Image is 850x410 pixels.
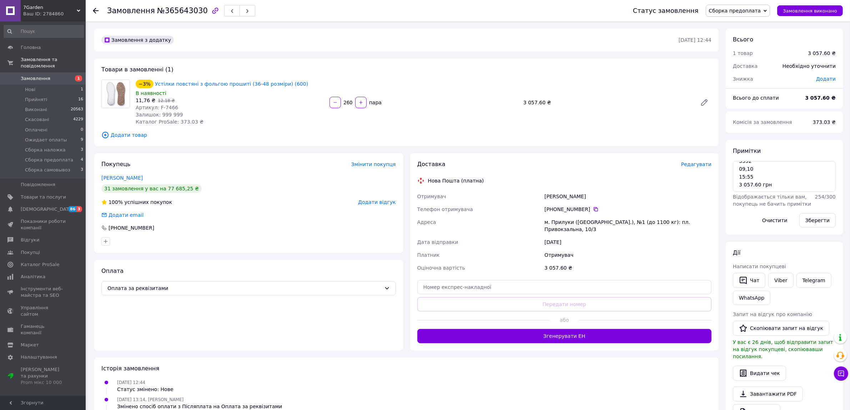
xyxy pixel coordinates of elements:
[78,96,83,103] span: 16
[81,137,83,143] span: 9
[733,339,833,359] span: У вас є 26 днів, щоб відправити запит на відгук покупцеві, скопіювавши посилання.
[543,236,713,249] div: [DATE]
[25,106,47,113] span: Виконані
[633,7,699,14] div: Статус замовлення
[799,213,836,227] button: Зберегти
[25,116,49,123] span: Скасовані
[733,76,753,82] span: Знижка
[783,8,837,14] span: Замовлення виконано
[733,264,786,269] span: Написати покупцеві
[101,131,711,139] span: Додати товар
[777,5,843,16] button: Замовлення виконано
[81,127,83,133] span: 0
[796,273,831,288] a: Telegram
[25,147,66,153] span: Сборка наложка
[417,206,473,212] span: Телефон отримувача
[733,63,758,69] span: Доставка
[108,211,144,219] div: Додати email
[815,194,836,200] span: 254 / 300
[21,366,66,386] span: [PERSON_NAME] та рахунки
[808,50,836,57] div: 3 057.60 ₴
[71,106,83,113] span: 20563
[102,80,130,108] img: Устілки повстяні з фольгою прошиті (36-48 розміри) (600)
[544,206,711,213] div: [PHONE_NUMBER]
[21,206,74,212] span: [DEMOGRAPHIC_DATA]
[543,249,713,261] div: Отримувач
[21,249,40,256] span: Покупці
[76,206,82,212] span: 3
[101,36,174,44] div: Замовлення з додатку
[68,206,76,212] span: 86
[21,379,66,386] div: Prom мікс 10 000
[21,194,66,200] span: Товари та послуги
[101,199,172,206] div: успішних покупок
[778,58,840,74] div: Необхідно уточнити
[25,96,47,103] span: Прийняті
[81,167,83,173] span: 3
[417,280,712,294] input: Номер експрес-накладної
[550,316,579,324] span: або
[679,37,711,43] time: [DATE] 12:44
[101,161,131,167] span: Покупець
[417,161,446,167] span: Доставка
[358,199,396,205] span: Додати відгук
[23,4,77,11] span: 7Garden
[21,354,57,360] span: Налаштування
[733,321,829,336] button: Скопіювати запит на відгук
[25,157,73,163] span: Сборка предоплата
[117,380,145,385] span: [DATE] 12:44
[834,366,848,381] button: Чат з покупцем
[21,323,66,336] span: Гаманець компанії
[25,137,67,143] span: Ожидает оплаты
[733,50,753,56] span: 1 товар
[81,147,83,153] span: 3
[733,249,740,256] span: Дії
[101,267,124,274] span: Оплата
[733,366,786,381] button: Видати чек
[520,97,694,107] div: 3 057.60 ₴
[417,194,446,199] span: Отримувач
[23,11,86,17] div: Ваш ID: 2784860
[101,184,202,193] div: 31 замовлення у вас на 77 685,25 ₴
[73,116,83,123] span: 4229
[816,76,836,82] span: Додати
[21,342,39,348] span: Маркет
[155,81,308,87] a: Устілки повстяні з фольгою прошиті (36-48 розміри) (600)
[21,237,39,243] span: Відгуки
[117,386,173,393] div: Статус змінено: Нове
[81,157,83,163] span: 4
[136,105,178,110] span: Артикул: F-7466
[813,119,836,125] span: 373.03 ₴
[733,119,792,125] span: Комісія за замовлення
[733,194,811,207] span: Відображається тільки вам, покупець не бачить примітки
[733,161,836,192] textarea: 36-48 по 20 пар 3392 09,10 15:55 3 057.60 грн
[21,274,45,280] span: Аналітика
[709,8,761,14] span: Сборка предоплата
[101,175,143,181] a: [PERSON_NAME]
[733,311,812,317] span: Запит на відгук про компанію
[805,95,836,101] b: 3 057.60 ₴
[21,44,41,51] span: Головна
[108,224,155,231] div: [PHONE_NUMBER]
[417,219,436,225] span: Адреса
[4,25,84,38] input: Пошук
[117,397,183,402] span: [DATE] 13:14, [PERSON_NAME]
[543,216,713,236] div: м. Прилуки ([GEOGRAPHIC_DATA].), №1 (до 1100 кг): пл. Привокзальна, 10/3
[756,213,794,227] button: Очистити
[417,239,458,245] span: Дата відправки
[109,199,123,205] span: 100%
[543,190,713,203] div: [PERSON_NAME]
[101,365,159,372] span: Історія замовлення
[107,6,155,15] span: Замовлення
[733,291,770,305] a: WhatsApp
[136,97,155,103] span: 11,76 ₴
[21,261,59,268] span: Каталог ProSale
[158,98,175,103] span: 12.18 ₴
[733,147,761,154] span: Примітки
[768,273,793,288] a: Viber
[417,329,712,343] button: Згенерувати ЕН
[733,386,803,401] a: Завантажити PDF
[93,7,99,14] div: Повернутися назад
[101,211,144,219] div: Додати email
[157,6,208,15] span: №365643030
